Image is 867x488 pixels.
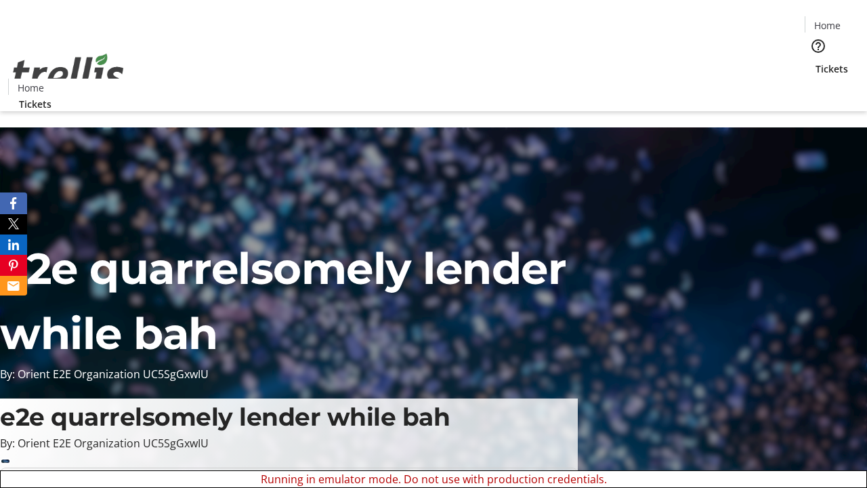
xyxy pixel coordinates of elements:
a: Tickets [8,97,62,111]
button: Cart [805,76,832,103]
span: Tickets [816,62,848,76]
span: Home [814,18,841,33]
a: Tickets [805,62,859,76]
img: Orient E2E Organization UC5SgGxwIU's Logo [8,39,129,106]
a: Home [9,81,52,95]
a: Home [805,18,849,33]
span: Home [18,81,44,95]
button: Help [805,33,832,60]
span: Tickets [19,97,51,111]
